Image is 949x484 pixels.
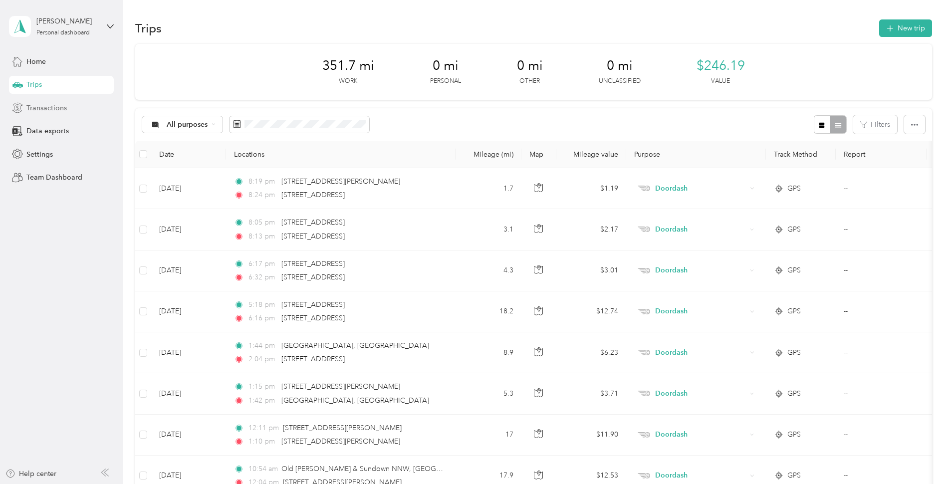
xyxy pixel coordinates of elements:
span: GPS [787,224,801,235]
img: Legacy Icon [Doordash] [638,473,650,479]
p: Work [339,77,357,86]
p: Value [711,77,730,86]
th: Mileage value [556,141,626,168]
h1: Trips [135,23,162,33]
td: 1.7 [456,168,521,209]
td: -- [836,332,927,373]
span: Settings [26,149,53,160]
th: Track Method [766,141,836,168]
th: Report [836,141,927,168]
span: [STREET_ADDRESS] [281,218,345,227]
img: Legacy Icon [Doordash] [638,391,650,396]
span: GPS [787,388,801,399]
span: All purposes [167,121,208,128]
span: Team Dashboard [26,172,82,183]
span: 6:32 pm [248,272,277,283]
td: 5.3 [456,373,521,414]
button: Filters [853,115,897,134]
td: [DATE] [151,250,226,291]
span: Doordash [655,183,746,194]
td: 17 [456,415,521,456]
p: Other [519,77,540,86]
td: -- [836,291,927,332]
td: $3.71 [556,373,626,414]
td: -- [836,373,927,414]
span: [STREET_ADDRESS] [281,355,345,363]
span: 10:54 am [248,464,277,475]
span: 5:18 pm [248,299,277,310]
td: 3.1 [456,209,521,250]
td: 8.9 [456,332,521,373]
span: [GEOGRAPHIC_DATA], [GEOGRAPHIC_DATA] [281,396,429,405]
span: GPS [787,347,801,358]
span: GPS [787,470,801,481]
div: [PERSON_NAME] [36,16,99,26]
td: $3.01 [556,250,626,291]
td: [DATE] [151,168,226,209]
span: [STREET_ADDRESS][PERSON_NAME] [281,177,400,186]
iframe: Everlance-gr Chat Button Frame [893,428,949,484]
span: 1:15 pm [248,381,277,392]
span: [STREET_ADDRESS] [281,191,345,199]
span: [STREET_ADDRESS][PERSON_NAME] [283,424,402,432]
td: 18.2 [456,291,521,332]
th: Map [521,141,556,168]
span: Doordash [655,347,746,358]
td: [DATE] [151,332,226,373]
td: $1.19 [556,168,626,209]
td: -- [836,415,927,456]
span: 0 mi [433,58,459,74]
button: Help center [5,469,56,479]
div: Personal dashboard [36,30,90,36]
span: Data exports [26,126,69,136]
th: Mileage (mi) [456,141,521,168]
span: [STREET_ADDRESS] [281,273,345,281]
span: Doordash [655,470,746,481]
td: [DATE] [151,209,226,250]
span: Trips [26,79,42,90]
td: $12.74 [556,291,626,332]
span: [STREET_ADDRESS][PERSON_NAME] [281,382,400,391]
span: 0 mi [607,58,633,74]
span: 351.7 mi [322,58,374,74]
td: $11.90 [556,415,626,456]
span: [GEOGRAPHIC_DATA], [GEOGRAPHIC_DATA] [281,341,429,350]
td: [DATE] [151,291,226,332]
span: 8:05 pm [248,217,277,228]
span: GPS [787,306,801,317]
span: Home [26,56,46,67]
span: 12:11 pm [248,423,279,434]
button: New trip [879,19,932,37]
span: 1:44 pm [248,340,277,351]
span: 1:42 pm [248,395,277,406]
img: Legacy Icon [Doordash] [638,268,650,273]
span: Doordash [655,429,746,440]
span: [STREET_ADDRESS] [281,300,345,309]
td: 4.3 [456,250,521,291]
span: [STREET_ADDRESS] [281,259,345,268]
span: Transactions [26,103,67,113]
th: Date [151,141,226,168]
p: Unclassified [599,77,641,86]
td: -- [836,250,927,291]
span: [STREET_ADDRESS][PERSON_NAME] [281,437,400,446]
span: 6:16 pm [248,313,277,324]
td: $6.23 [556,332,626,373]
img: Legacy Icon [Doordash] [638,227,650,232]
td: $2.17 [556,209,626,250]
th: Purpose [626,141,766,168]
td: -- [836,168,927,209]
span: Doordash [655,265,746,276]
span: $246.19 [697,58,745,74]
span: Doordash [655,306,746,317]
span: Old [PERSON_NAME] & Sundown NNW, [GEOGRAPHIC_DATA], AK 99515, [GEOGRAPHIC_DATA] [281,465,596,473]
img: Legacy Icon [Doordash] [638,350,650,355]
span: 6:17 pm [248,258,277,269]
th: Locations [226,141,456,168]
span: 1:10 pm [248,436,277,447]
span: Doordash [655,224,746,235]
span: 0 mi [517,58,543,74]
td: [DATE] [151,415,226,456]
span: GPS [787,265,801,276]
